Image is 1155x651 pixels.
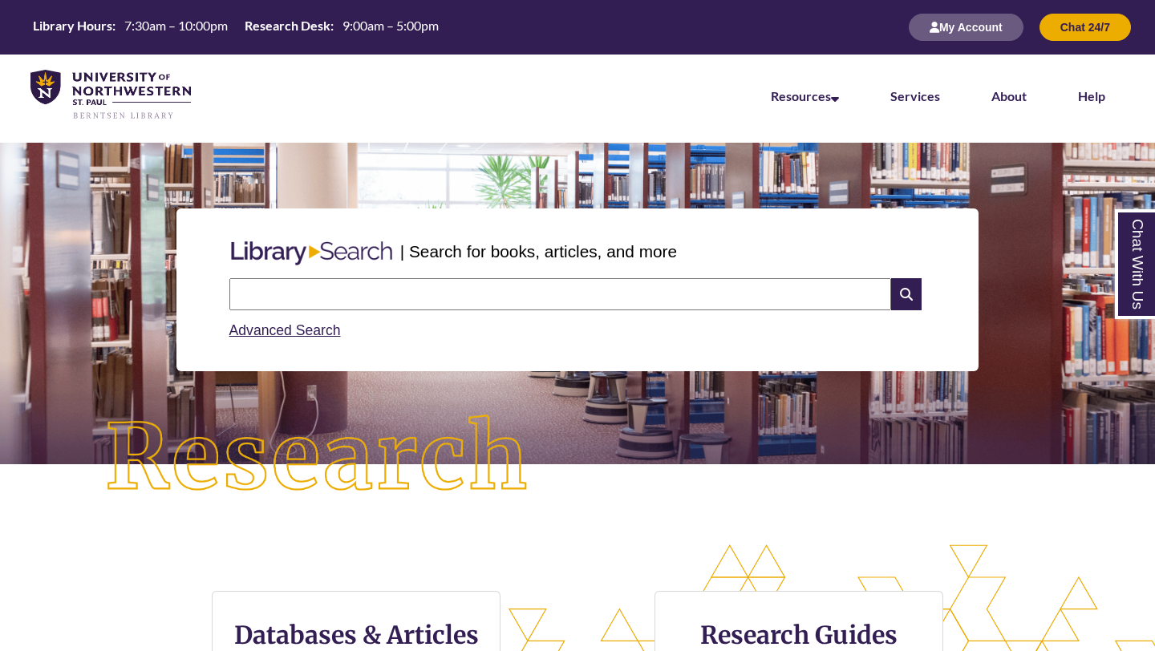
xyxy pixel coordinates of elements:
a: Help [1078,88,1105,103]
table: Hours Today [26,17,445,37]
i: Search [891,278,922,310]
a: Services [890,88,940,103]
p: | Search for books, articles, and more [400,239,677,264]
a: Chat 24/7 [1039,20,1131,34]
a: Advanced Search [229,322,341,338]
button: Chat 24/7 [1039,14,1131,41]
span: 9:00am – 5:00pm [342,18,439,33]
button: My Account [909,14,1023,41]
h3: Databases & Articles [225,620,487,650]
img: Libary Search [223,235,400,272]
a: Resources [771,88,839,103]
img: Research [58,368,577,548]
span: 7:30am – 10:00pm [124,18,228,33]
a: My Account [909,20,1023,34]
th: Research Desk: [238,17,336,34]
h3: Research Guides [668,620,930,650]
a: About [991,88,1027,103]
a: Hours Today [26,17,445,38]
th: Library Hours: [26,17,118,34]
img: UNWSP Library Logo [30,70,191,120]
